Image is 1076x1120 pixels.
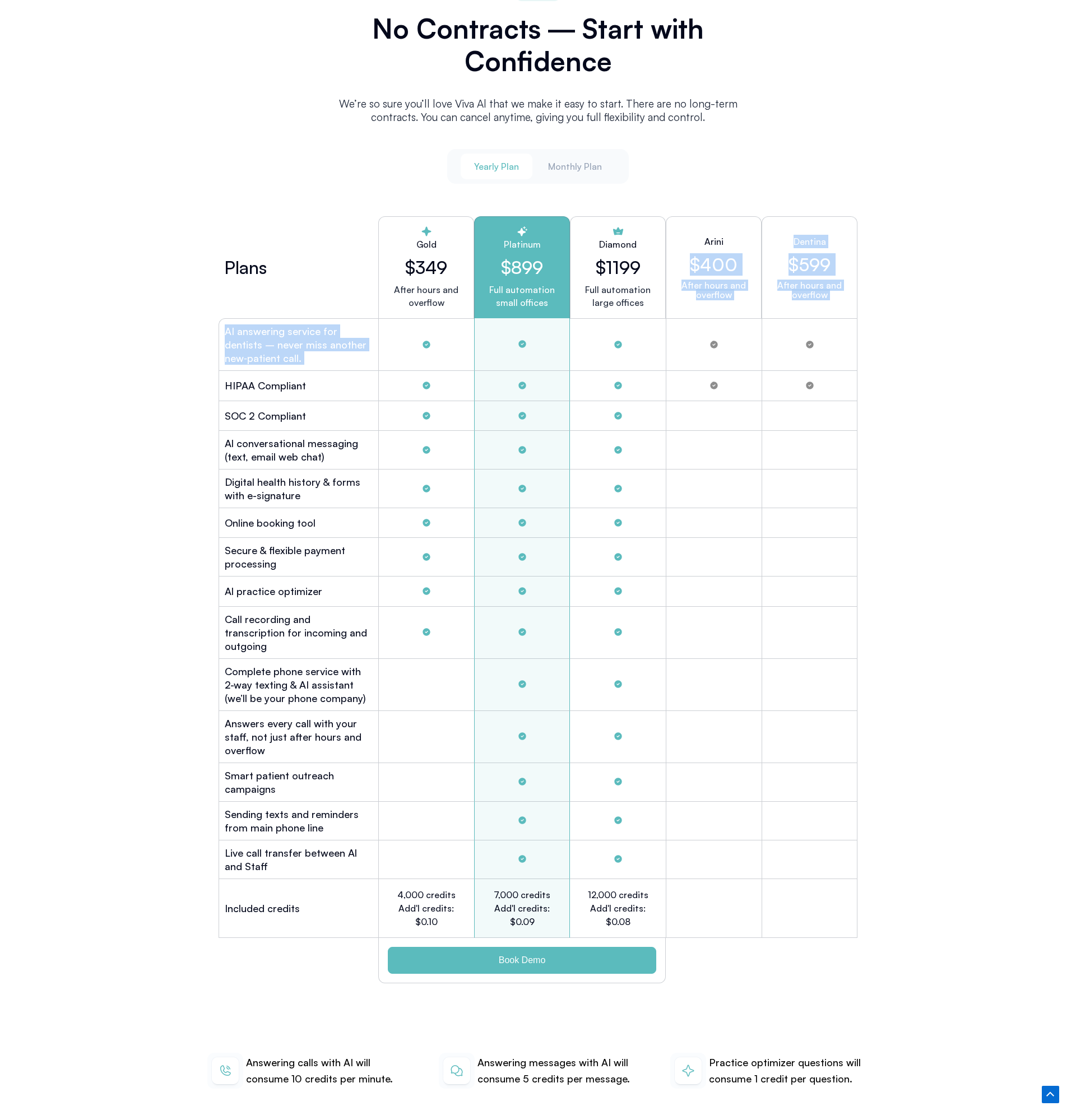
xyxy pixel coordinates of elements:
[484,238,560,251] h2: Platinum
[225,543,373,570] h2: Secure & flexible payment processing
[596,257,641,278] h2: $1199
[704,235,723,248] h2: Arini
[484,257,560,278] h2: $899
[246,1054,406,1088] p: Answering calls with AI will consume 10 credits per minute.
[388,284,465,309] p: After hours and overflow
[771,281,848,300] p: After hours and overflow
[225,379,306,392] h2: HIPAA Compliant
[225,436,373,463] h2: Al conversational messaging (text, email web chat)
[325,97,751,124] p: We’re so sure you’ll love Viva Al that we make it easy to start. There are no long-term contracts...
[396,888,457,928] h2: 4,000 credits Add'l credits: $0.10
[225,516,316,529] h2: Online booking tool
[213,149,863,989] div: Tabs. Open items with Enter or Space, close with Escape and navigate using the Arrow keys.
[474,160,519,173] span: Yearly Plan
[225,846,373,873] h2: Live call transfer between Al and Staff
[388,257,465,278] h2: $349
[225,769,373,796] h2: Smart patient outreach campaigns
[585,284,651,309] p: Full automation large offices
[225,717,373,757] h2: Answers every call with your staff, not just after hours and overflow
[224,261,267,274] h2: Plans
[225,324,373,365] h2: AI answering service for dentists – never miss another new‑patient call.
[690,254,738,275] h2: $400
[225,901,300,915] h2: Included credits
[388,947,656,974] a: Book Demo
[225,807,373,834] h2: Sending texts and reminders from main phone line
[491,888,553,928] h2: 7,000 credits Add'l credits: $0.09
[484,284,560,309] p: Full automation small offices
[675,281,752,300] p: After hours and overflow
[225,664,373,705] h2: Complete phone service with 2-way texting & AI assistant (we’ll be your phone company)
[794,235,826,248] h2: Dentina
[325,12,751,77] h2: No Contracts ― Start with Confidence
[709,1054,869,1088] p: Practice optimizer questions will consume 1 credit per question.
[499,956,546,965] span: Book Demo
[477,1054,637,1088] p: Answering messages with AI will consume 5 credits per message.
[599,238,637,251] h2: Diamond
[225,475,373,502] h2: Digital health history & forms with e-signature
[789,254,831,275] h2: $599
[225,584,322,598] h2: Al practice optimizer
[548,160,602,173] span: Monthly Plan
[587,888,649,928] h2: 12,000 credits Add'l credits: $0.08
[388,238,465,251] h2: Gold
[225,409,306,422] h2: SOC 2 Compliant
[225,612,373,653] h2: Call recording and transcription for incoming and outgoing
